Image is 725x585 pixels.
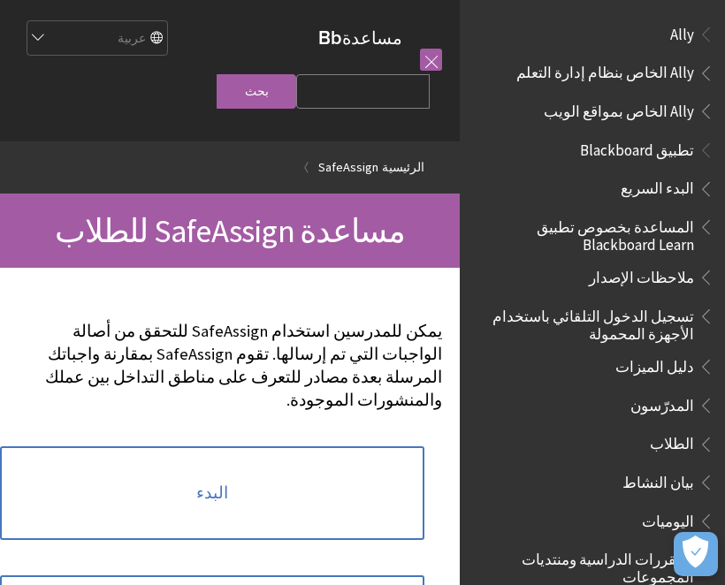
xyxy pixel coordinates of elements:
[26,21,167,57] select: Site Language Selector
[55,210,406,251] span: مساعدة SafeAssign للطلاب
[621,174,694,198] span: البدء السريع
[382,156,424,179] a: الرئيسية
[481,212,694,254] span: المساعدة بخصوص تطبيق Blackboard Learn
[481,301,694,343] span: تسجيل الدخول التلقائي باستخدام الأجهزة المحمولة
[318,27,342,49] strong: Bb
[630,391,694,414] span: المدرّسون
[318,27,402,49] a: مساعدةBb
[217,74,296,109] input: بحث
[670,19,694,43] span: Ally
[650,429,694,453] span: الطلاب
[470,19,714,126] nav: Book outline for Anthology Ally Help
[589,262,694,286] span: ملاحظات الإصدار
[516,58,694,82] span: Ally الخاص بنظام إدارة التعلم
[674,532,718,576] button: فتح التفضيلات
[642,506,694,530] span: اليوميات
[318,156,378,179] a: SafeAssign
[622,467,694,491] span: بيان النشاط
[615,352,694,376] span: دليل الميزات
[18,320,442,413] p: يمكن للمدرسين استخدام SafeAssign للتحقق من أصالة الواجبات التي تم إرسالها. تقوم SafeAssign بمقارن...
[544,96,694,120] span: Ally الخاص بمواقع الويب
[580,135,694,159] span: تطبيق Blackboard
